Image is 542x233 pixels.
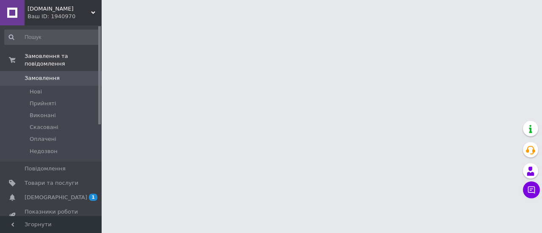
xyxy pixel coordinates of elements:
[30,148,58,155] span: Недозвон
[30,112,56,119] span: Виконані
[30,100,56,107] span: Прийняті
[25,179,78,187] span: Товари та послуги
[25,165,66,173] span: Повідомлення
[25,194,87,201] span: [DEMOGRAPHIC_DATA]
[25,52,102,68] span: Замовлення та повідомлення
[30,123,58,131] span: Скасовані
[28,13,102,20] div: Ваш ID: 1940970
[30,88,42,96] span: Нові
[4,30,100,45] input: Пошук
[30,135,56,143] span: Оплачені
[25,74,60,82] span: Замовлення
[25,208,78,223] span: Показники роботи компанії
[28,5,91,13] span: Gugabook.com.ua
[89,194,97,201] span: 1
[523,181,540,198] button: Чат з покупцем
